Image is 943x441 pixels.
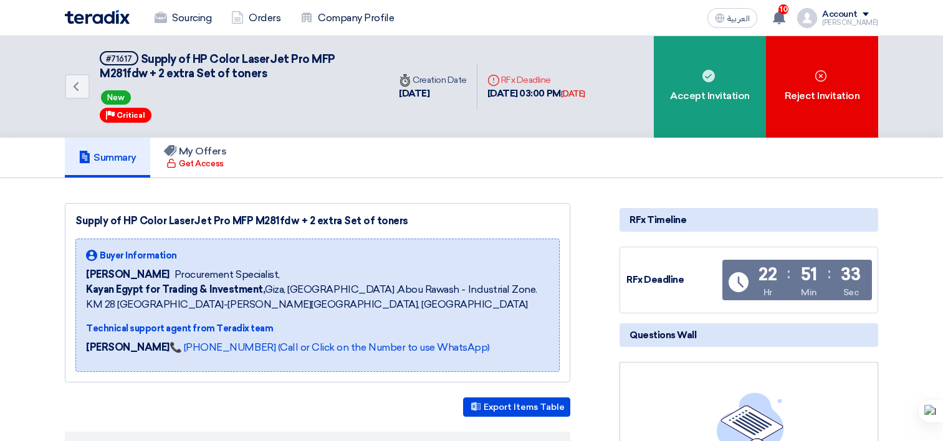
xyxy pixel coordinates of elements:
div: : [828,262,831,285]
strong: [PERSON_NAME] [86,341,170,353]
div: Accept Invitation [654,36,766,138]
button: Export Items Table [463,397,570,417]
div: RFx Deadline [487,73,585,87]
a: Sourcing [145,4,221,32]
b: Kayan Egypt for Trading & Investment, [86,283,265,295]
div: Supply of HP Color LaserJet Pro MFP M281fdw + 2 extra Set of toners [75,214,560,229]
span: Critical [117,111,145,120]
span: Buyer Information [100,249,177,262]
div: [DATE] [561,88,585,100]
div: Technical support agent from Teradix team [86,322,549,335]
span: Giza, [GEOGRAPHIC_DATA] ,Abou Rawash - Industrial Zone. KM 28 [GEOGRAPHIC_DATA]-[PERSON_NAME][GEO... [86,282,549,312]
a: 📞 [PHONE_NUMBER] (Call or Click on the Number to use WhatsApp) [170,341,490,353]
div: Get Access [166,158,223,170]
div: Account [822,9,858,20]
div: Hr [763,286,772,299]
div: [DATE] [399,87,467,101]
span: Questions Wall [629,328,696,342]
div: #71617 [106,55,132,63]
span: 10 [778,4,788,14]
span: New [101,90,131,105]
a: Summary [65,138,150,178]
h5: Summary [79,151,136,164]
div: [DATE] 03:00 PM [487,87,585,101]
a: My Offers Get Access [150,138,241,178]
div: 22 [759,266,777,283]
div: RFx Deadline [626,273,720,287]
h5: My Offers [164,145,227,158]
a: Company Profile [290,4,404,32]
img: Teradix logo [65,10,130,24]
div: 51 [801,266,817,283]
div: Min [801,286,817,299]
div: [PERSON_NAME] [822,19,878,26]
div: 33 [841,266,860,283]
h5: Supply of HP Color LaserJet Pro MFP M281fdw + 2 extra Set of toners [100,51,374,82]
button: العربية [707,8,757,28]
a: Orders [221,4,290,32]
span: العربية [727,14,750,23]
div: RFx Timeline [620,208,878,232]
img: profile_test.png [797,8,817,28]
span: [PERSON_NAME] [86,267,170,282]
div: Sec [843,286,859,299]
span: Procurement Specialist, [175,267,280,282]
span: Supply of HP Color LaserJet Pro MFP M281fdw + 2 extra Set of toners [100,52,335,80]
div: Reject Invitation [766,36,878,138]
div: : [787,262,790,285]
div: Creation Date [399,73,467,87]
